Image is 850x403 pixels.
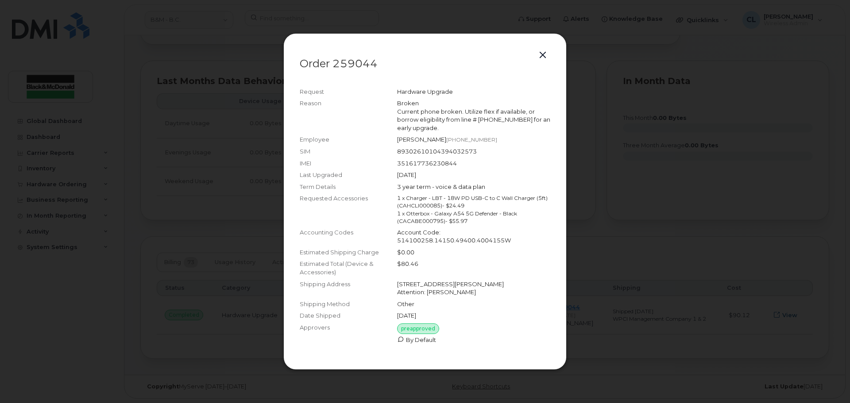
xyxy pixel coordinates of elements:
div: [STREET_ADDRESS][PERSON_NAME] [397,280,550,288]
div: Other [397,300,550,308]
span: - $55.97 [445,218,467,224]
div: $80.46 [397,260,550,276]
div: Reason [300,99,397,132]
div: 1 x Otterbox - Galaxy A54 5G Defender - Black (CACABE000795) [397,210,550,225]
div: 351617736230844 [397,159,550,168]
div: [PERSON_NAME] [397,135,550,144]
div: preapproved [397,323,439,334]
div: Hardware Upgrade [397,88,550,96]
div: IMEI [300,159,397,168]
div: Estimated Shipping Charge [300,248,397,257]
span: [PHONE_NUMBER] [446,136,497,143]
div: Shipping Address [300,280,397,296]
div: Term Details [300,183,397,191]
div: Last Upgraded [300,171,397,179]
div: Approvers [300,323,397,344]
div: Attention: [PERSON_NAME] [397,288,550,296]
div: Current phone broken. Utilize flex if available, or borrow eligibility from line # [PHONE_NUMBER]... [397,107,550,132]
div: SIM [300,147,397,156]
div: Employee [300,135,397,144]
div: Requested Accessories [300,194,397,225]
p: Order 259044 [300,58,550,69]
div: 89302610104394032573 [397,147,550,156]
span: [DATE] [397,171,416,178]
div: Date Shipped [300,311,397,320]
div: 3 year term - voice & data plan [397,183,550,191]
div: Estimated Total (Device & Accessories) [300,260,397,276]
div: Broken [397,99,550,107]
div: Account Code: 514100258.14150.49400.4004155W [397,228,550,245]
div: Request [300,88,397,96]
div: Shipping Method [300,300,397,308]
div: [DATE] [397,311,550,320]
div: By Default [397,336,550,344]
span: - $24.49 [442,202,464,209]
div: Accounting Codes [300,228,397,245]
div: 1 x Charger - LBT - 18W PD USB-C to C Wall Charger (5ft) (CAHCLI000085) [397,194,550,209]
div: $0.00 [397,248,550,257]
